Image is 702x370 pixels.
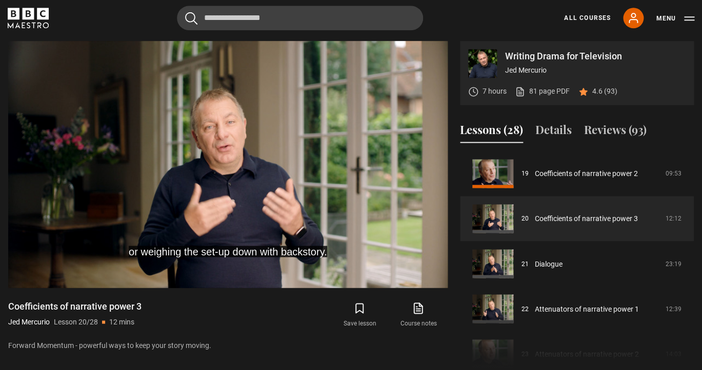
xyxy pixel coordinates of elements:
[505,65,686,76] p: Jed Mercurio
[389,300,448,330] a: Course notes
[505,52,686,61] p: Writing Drama for Television
[330,300,389,330] button: Save lesson
[584,121,647,143] button: Reviews (93)
[185,12,197,25] button: Submit the search query
[483,86,507,97] p: 7 hours
[177,6,423,30] input: Search
[564,13,611,23] a: All Courses
[8,340,448,351] p: Forward Momentum - powerful ways to keep your story moving.
[8,300,142,312] h1: Coefficients of narrative power 3
[109,316,134,327] p: 12 mins
[535,303,639,314] a: Attenuators of narrative power 1
[535,168,638,179] a: Coefficients of narrative power 2
[54,316,98,327] p: Lesson 20/28
[535,213,638,224] a: Coefficients of narrative power 3
[515,86,570,97] a: 81 page PDF
[592,86,617,97] p: 4.6 (93)
[8,41,448,288] video-js: Video Player
[8,316,50,327] p: Jed Mercurio
[460,121,523,143] button: Lessons (28)
[535,258,563,269] a: Dialogue
[535,121,572,143] button: Details
[656,13,694,24] button: Toggle navigation
[8,8,49,28] svg: BBC Maestro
